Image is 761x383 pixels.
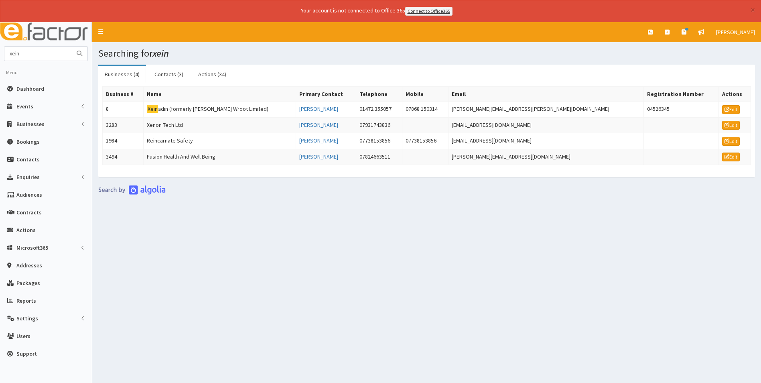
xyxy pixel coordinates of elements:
a: Edit [722,153,740,161]
a: Edit [722,121,740,130]
a: Actions (34) [192,66,233,83]
a: Edit [722,137,740,146]
td: 04526345 [643,101,719,117]
td: 3494 [103,149,144,165]
td: 07824663511 [356,149,402,165]
td: 8 [103,101,144,117]
td: 07738153856 [402,133,448,149]
span: Events [16,103,33,110]
td: 01472 355057 [356,101,402,117]
th: Telephone [356,86,402,101]
th: Primary Contact [296,86,356,101]
span: Microsoft365 [16,244,48,251]
a: Edit [722,105,740,114]
span: Addresses [16,262,42,269]
div: Your account is not connected to Office 365 [142,6,611,16]
th: Mobile [402,86,448,101]
a: [PERSON_NAME] [299,137,338,144]
th: Email [448,86,643,101]
mark: Xein [147,105,158,113]
th: Registration Number [643,86,719,101]
a: Connect to Office365 [405,7,453,16]
span: Support [16,350,37,357]
span: Businesses [16,120,45,128]
h1: Searching for [98,48,755,59]
a: [PERSON_NAME] [299,153,338,160]
span: Settings [16,315,38,322]
td: [EMAIL_ADDRESS][DOMAIN_NAME] [448,133,643,149]
input: Search... [4,47,72,61]
td: 07738153856 [356,133,402,149]
span: Actions [16,226,36,234]
span: [PERSON_NAME] [716,29,755,36]
a: [PERSON_NAME] [710,22,761,42]
td: Fusion Health And Well Being [144,149,296,165]
a: Businesses (4) [98,66,146,83]
span: Dashboard [16,85,44,92]
i: xein [152,47,169,59]
span: Contracts [16,209,42,216]
span: Bookings [16,138,40,145]
img: search-by-algolia-light-background.png [98,185,166,195]
span: Reports [16,297,36,304]
th: Business # [103,86,144,101]
span: Users [16,332,30,340]
a: [PERSON_NAME] [299,121,338,128]
button: × [751,6,755,14]
td: Reincarnate Safety [144,133,296,149]
a: [PERSON_NAME] [299,105,338,112]
td: [PERSON_NAME][EMAIL_ADDRESS][DOMAIN_NAME] [448,149,643,165]
th: Name [144,86,296,101]
td: 07868 150314 [402,101,448,117]
span: Enquiries [16,173,40,181]
span: Audiences [16,191,42,198]
span: Contacts [16,156,40,163]
td: 07931743836 [356,117,402,133]
td: Xenon Tech Ltd [144,117,296,133]
td: 1984 [103,133,144,149]
th: Actions [719,86,751,101]
td: 3283 [103,117,144,133]
td: adin (formerly [PERSON_NAME] Wroot Limited) [144,101,296,117]
span: Packages [16,279,40,287]
td: [EMAIL_ADDRESS][DOMAIN_NAME] [448,117,643,133]
a: Contacts (3) [148,66,190,83]
td: [PERSON_NAME][EMAIL_ADDRESS][PERSON_NAME][DOMAIN_NAME] [448,101,643,117]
